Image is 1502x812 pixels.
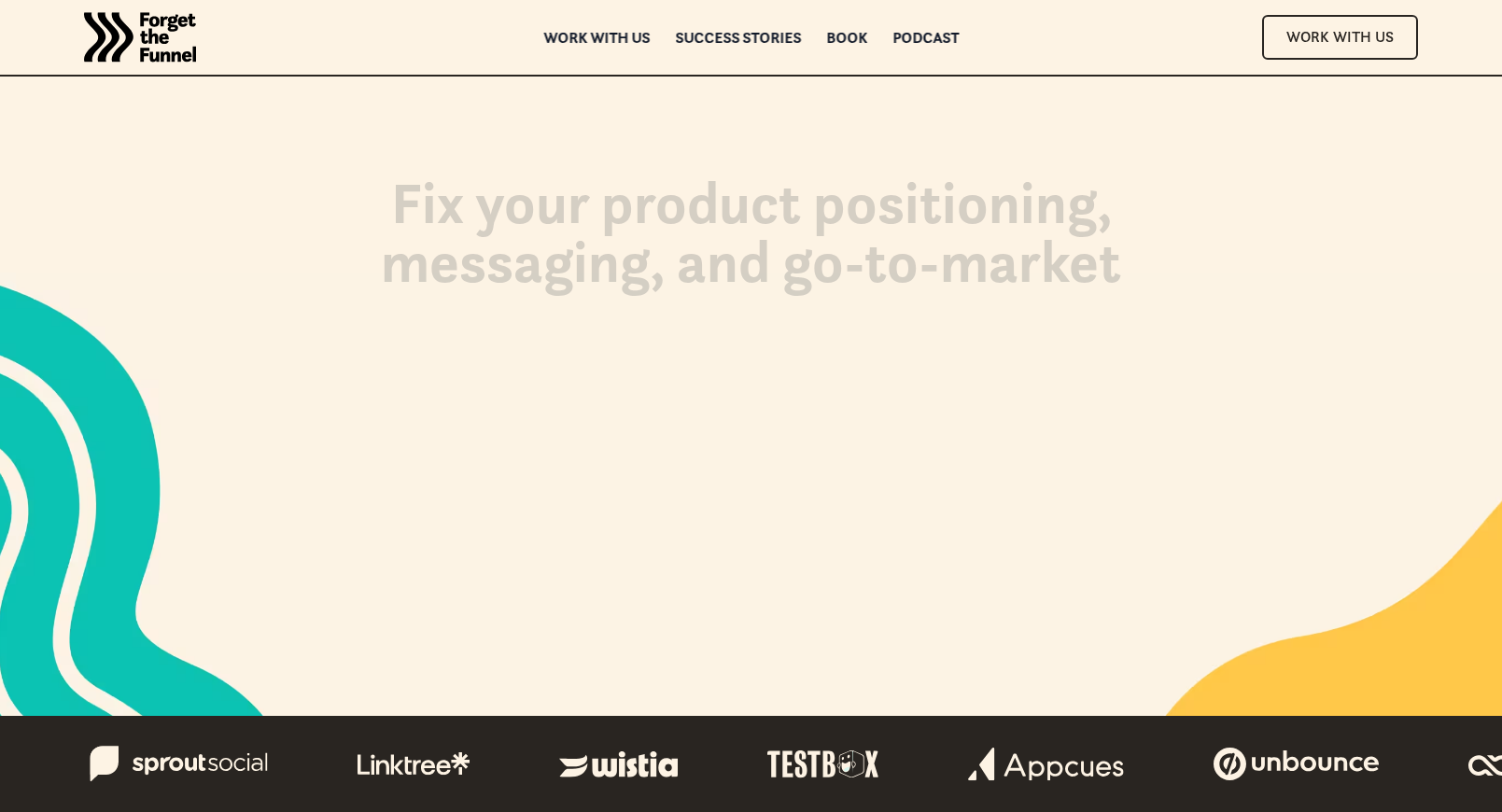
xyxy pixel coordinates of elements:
[675,31,801,44] a: Success Stories
[826,31,867,44] a: Book
[1262,15,1418,59] a: Work With Us
[501,305,1001,343] div: with the speed and rigor [DATE] demands.
[892,31,959,44] a: Podcast
[247,174,1256,309] h1: Fix your product positioning, messaging, and go-to-market
[543,31,650,44] a: Work with us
